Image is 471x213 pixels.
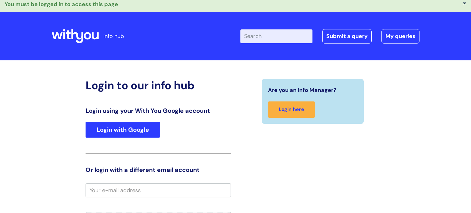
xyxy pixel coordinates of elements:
[322,29,372,43] a: Submit a query
[268,85,336,95] span: Are you an Info Manager?
[268,101,315,118] a: Login here
[86,107,231,114] h3: Login using your With You Google account
[86,183,231,197] input: Your e-mail address
[86,122,160,138] a: Login with Google
[86,166,231,173] h3: Or login with a different email account
[86,79,231,92] h2: Login to our info hub
[103,31,124,41] p: info hub
[381,29,419,43] a: My queries
[240,29,312,43] input: Search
